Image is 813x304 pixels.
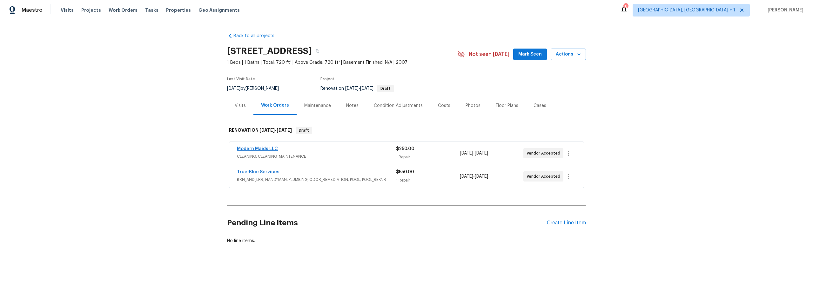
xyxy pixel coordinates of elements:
[460,173,488,180] span: -
[547,220,586,226] div: Create Line Item
[22,7,43,13] span: Maestro
[345,86,373,91] span: -
[227,86,240,91] span: [DATE]
[765,7,803,13] span: [PERSON_NAME]
[320,86,394,91] span: Renovation
[623,4,628,10] div: 8
[466,102,480,109] div: Photos
[460,174,473,179] span: [DATE]
[109,7,138,13] span: Work Orders
[513,49,547,60] button: Mark Seen
[551,49,586,60] button: Actions
[235,102,246,109] div: Visits
[227,59,457,66] span: 1 Beds | 1 Baths | Total: 720 ft² | Above Grade: 720 ft² | Basement Finished: N/A | 2007
[227,48,312,54] h2: [STREET_ADDRESS]
[166,7,191,13] span: Properties
[518,50,542,58] span: Mark Seen
[527,150,563,156] span: Vendor Accepted
[145,8,158,12] span: Tasks
[237,147,278,151] a: Modern Maids LLC
[496,102,518,109] div: Floor Plans
[237,170,279,174] a: True-Blue Services
[237,153,396,160] span: CLEANING, CLEANING_MAINTENANCE
[527,173,563,180] span: Vendor Accepted
[312,45,323,57] button: Copy Address
[277,128,292,132] span: [DATE]
[345,86,359,91] span: [DATE]
[320,77,334,81] span: Project
[259,128,292,132] span: -
[396,177,460,183] div: 1 Repair
[534,102,546,109] div: Cases
[396,147,414,151] span: $250.00
[237,176,396,183] span: BRN_AND_LRR, HANDYMAN, PLUMBING, ODOR_REMEDIATION, POOL, POOL_REPAIR
[261,102,289,109] div: Work Orders
[396,170,414,174] span: $550.00
[346,102,359,109] div: Notes
[460,150,488,156] span: -
[438,102,450,109] div: Costs
[475,174,488,179] span: [DATE]
[227,120,586,141] div: RENOVATION [DATE]-[DATE]Draft
[61,7,74,13] span: Visits
[396,154,460,160] div: 1 Repair
[460,151,473,155] span: [DATE]
[304,102,331,109] div: Maintenance
[229,127,292,134] h6: RENOVATION
[638,7,735,13] span: [GEOGRAPHIC_DATA], [GEOGRAPHIC_DATA] + 1
[227,85,286,92] div: by [PERSON_NAME]
[469,51,509,57] span: Not seen [DATE]
[227,208,547,238] h2: Pending Line Items
[227,77,255,81] span: Last Visit Date
[296,127,312,134] span: Draft
[556,50,581,58] span: Actions
[259,128,275,132] span: [DATE]
[227,33,288,39] a: Back to all projects
[475,151,488,155] span: [DATE]
[378,87,393,90] span: Draft
[360,86,373,91] span: [DATE]
[81,7,101,13] span: Projects
[374,102,423,109] div: Condition Adjustments
[198,7,240,13] span: Geo Assignments
[227,238,586,244] div: No line items.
